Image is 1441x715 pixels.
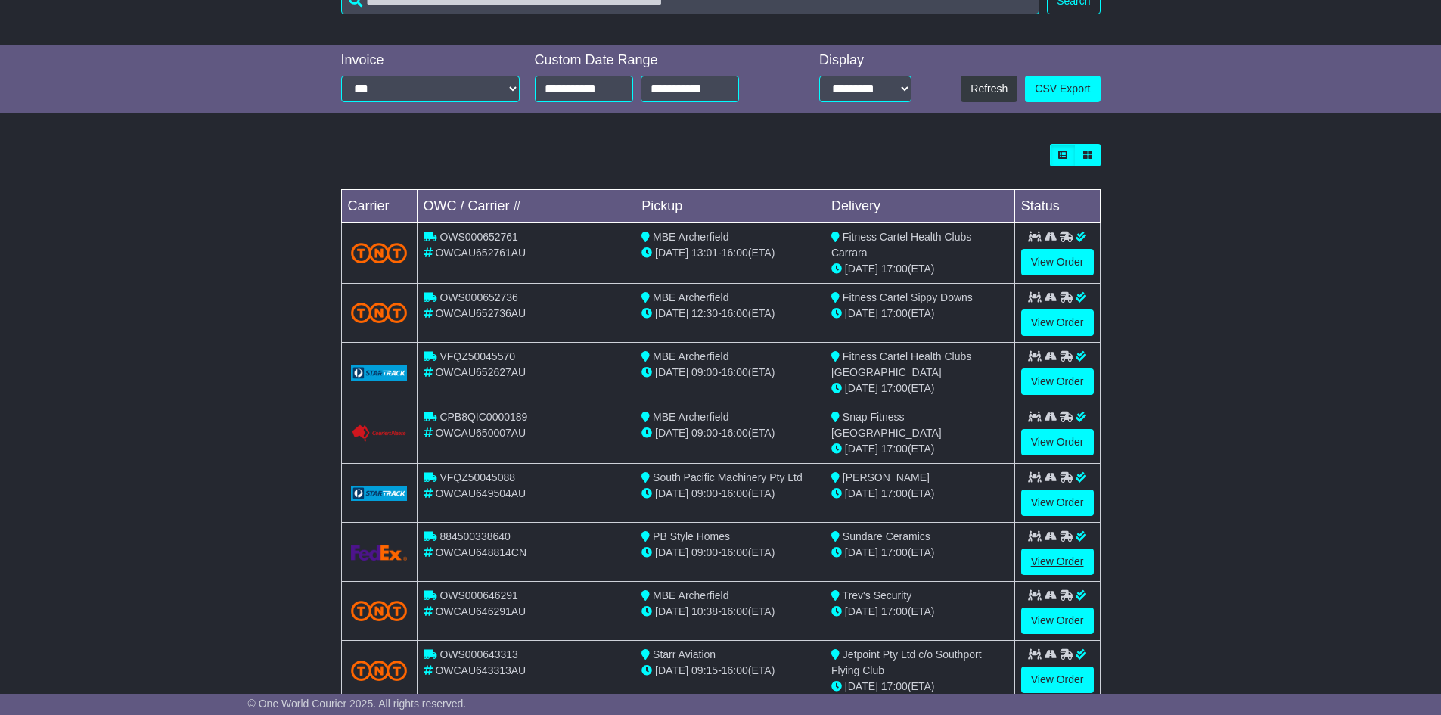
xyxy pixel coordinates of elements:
[655,605,688,617] span: [DATE]
[881,382,908,394] span: 17:00
[341,52,520,69] div: Invoice
[845,605,878,617] span: [DATE]
[845,680,878,692] span: [DATE]
[691,664,718,676] span: 09:15
[881,263,908,275] span: 17:00
[435,546,526,558] span: OWCAU648814CN
[691,605,718,617] span: 10:38
[653,471,803,483] span: South Pacific Machinery Pty Ltd
[439,530,510,542] span: 884500338640
[845,546,878,558] span: [DATE]
[722,247,748,259] span: 16:00
[1021,429,1094,455] a: View Order
[351,486,408,501] img: GetCarrierServiceLogo
[831,679,1008,695] div: (ETA)
[641,245,818,261] div: - (ETA)
[439,411,527,423] span: CPB8QIC0000189
[691,487,718,499] span: 09:00
[722,546,748,558] span: 16:00
[439,350,515,362] span: VFQZ50045570
[691,427,718,439] span: 09:00
[843,589,912,602] span: Trev's Security
[435,307,526,319] span: OWCAU652736AU
[435,487,526,499] span: OWCAU649504AU
[881,605,908,617] span: 17:00
[641,486,818,502] div: - (ETA)
[653,411,728,423] span: MBE Archerfield
[1021,490,1094,516] a: View Order
[1014,190,1100,223] td: Status
[435,605,526,617] span: OWCAU646291AU
[655,664,688,676] span: [DATE]
[351,545,408,561] img: GetCarrierServiceLogo
[722,427,748,439] span: 16:00
[691,307,718,319] span: 12:30
[722,605,748,617] span: 16:00
[535,52,778,69] div: Custom Date Range
[439,648,518,661] span: OWS000643313
[655,366,688,378] span: [DATE]
[831,261,1008,277] div: (ETA)
[831,306,1008,322] div: (ETA)
[435,427,526,439] span: OWCAU650007AU
[653,589,728,602] span: MBE Archerfield
[641,306,818,322] div: - (ETA)
[341,190,417,223] td: Carrier
[1021,368,1094,395] a: View Order
[831,441,1008,457] div: (ETA)
[1021,608,1094,634] a: View Order
[653,648,716,661] span: Starr Aviation
[1021,549,1094,575] a: View Order
[831,381,1008,396] div: (ETA)
[843,471,930,483] span: [PERSON_NAME]
[435,247,526,259] span: OWCAU652761AU
[961,76,1017,102] button: Refresh
[845,443,878,455] span: [DATE]
[351,424,408,443] img: GetCarrierServiceLogo
[843,530,930,542] span: Sundare Ceramics
[439,231,518,243] span: OWS000652761
[831,231,971,259] span: Fitness Cartel Health Clubs Carrara
[831,648,982,676] span: Jetpoint Pty Ltd c/o Southport Flying Club
[722,366,748,378] span: 16:00
[881,307,908,319] span: 17:00
[825,190,1014,223] td: Delivery
[417,190,635,223] td: OWC / Carrier #
[655,307,688,319] span: [DATE]
[655,487,688,499] span: [DATE]
[351,303,408,323] img: TNT_Domestic.png
[653,231,728,243] span: MBE Archerfield
[831,604,1008,620] div: (ETA)
[845,382,878,394] span: [DATE]
[641,604,818,620] div: - (ETA)
[653,291,728,303] span: MBE Archerfield
[881,443,908,455] span: 17:00
[439,589,518,602] span: OWS000646291
[722,487,748,499] span: 16:00
[351,365,408,381] img: GetCarrierServiceLogo
[655,247,688,259] span: [DATE]
[1021,309,1094,336] a: View Order
[653,350,728,362] span: MBE Archerfield
[248,698,467,710] span: © One World Courier 2025. All rights reserved.
[1025,76,1100,102] a: CSV Export
[641,425,818,441] div: - (ETA)
[641,663,818,679] div: - (ETA)
[722,664,748,676] span: 16:00
[439,471,515,483] span: VFQZ50045088
[845,487,878,499] span: [DATE]
[831,486,1008,502] div: (ETA)
[831,545,1008,561] div: (ETA)
[635,190,825,223] td: Pickup
[351,243,408,263] img: TNT_Domestic.png
[655,427,688,439] span: [DATE]
[641,545,818,561] div: - (ETA)
[843,291,973,303] span: Fitness Cartel Sippy Downs
[819,52,911,69] div: Display
[881,487,908,499] span: 17:00
[1021,667,1094,693] a: View Order
[1021,249,1094,275] a: View Order
[691,366,718,378] span: 09:00
[435,366,526,378] span: OWCAU652627AU
[439,291,518,303] span: OWS000652736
